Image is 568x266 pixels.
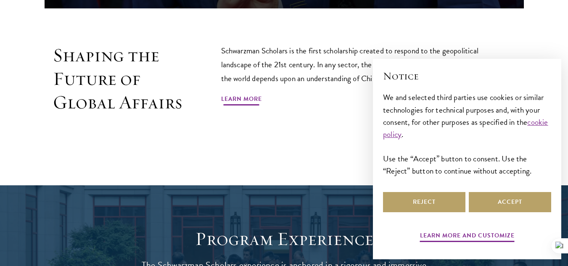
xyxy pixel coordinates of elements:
button: Accept [469,192,551,212]
h2: Shaping the Future of Global Affairs [53,44,183,114]
h1: Program Experience [133,227,436,251]
p: Schwarzman Scholars is the first scholarship created to respond to the geopolitical landscape of ... [221,44,486,85]
div: We and selected third parties use cookies or similar technologies for technical purposes and, wit... [383,91,551,176]
h2: Notice [383,69,551,83]
button: Reject [383,192,465,212]
a: Learn More [221,94,262,107]
button: Learn more and customize [420,230,515,243]
a: cookie policy [383,116,548,140]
